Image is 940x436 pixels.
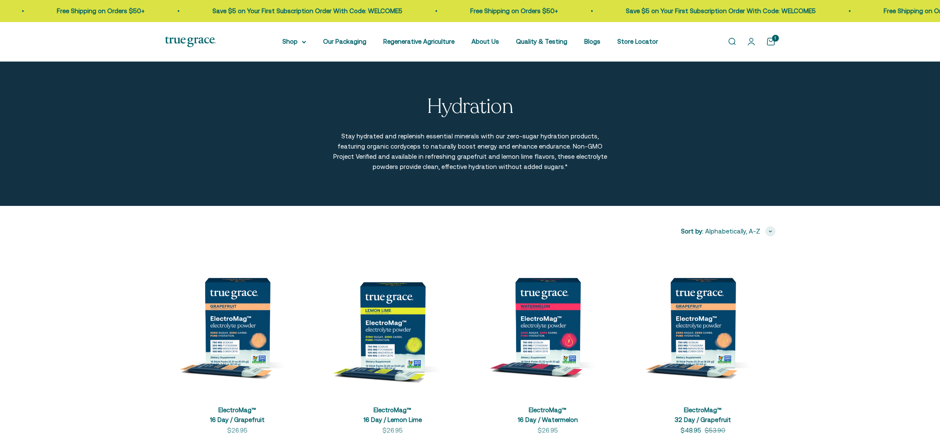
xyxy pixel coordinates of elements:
a: ElectroMag™16 Day / Watermelon [518,406,578,423]
p: Hydration [427,96,513,118]
a: ElectroMag™16 Day / Lemon Lime [363,406,422,423]
img: ElectroMag™ [320,250,465,395]
p: Save $5 on Your First Subscription Order With Code: WELCOME5 [212,6,402,16]
button: Alphabetically, A-Z [705,226,775,236]
cart-count: 1 [772,35,779,42]
summary: Shop [282,37,306,47]
sale-price: $26.95 [538,425,558,436]
a: Free Shipping on Orders $50+ [57,7,145,14]
sale-price: $48.95 [681,425,701,436]
a: Regenerative Agriculture [383,38,455,45]
sale-price: $26.95 [227,425,248,436]
sale-price: $26.95 [382,425,403,436]
p: Stay hydrated and replenish essential minerals with our zero-sugar hydration products, featuring ... [332,131,608,172]
a: Blogs [584,38,600,45]
a: Free Shipping on Orders $50+ [470,7,558,14]
compare-at-price: $53.90 [705,425,725,436]
img: ElectroMag™ [165,250,310,395]
p: Save $5 on Your First Subscription Order With Code: WELCOME5 [626,6,816,16]
a: Our Packaging [323,38,366,45]
span: Alphabetically, A-Z [705,226,760,236]
a: Quality & Testing [516,38,567,45]
a: ElectroMag™16 Day / Grapefruit [210,406,265,423]
a: Store Locator [617,38,658,45]
img: ElectroMag™ [475,250,620,395]
a: About Us [471,38,499,45]
img: ElectroMag™ [630,250,775,395]
span: Sort by: [681,226,703,236]
a: ElectroMag™32 Day / Grapefruit [675,406,731,423]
